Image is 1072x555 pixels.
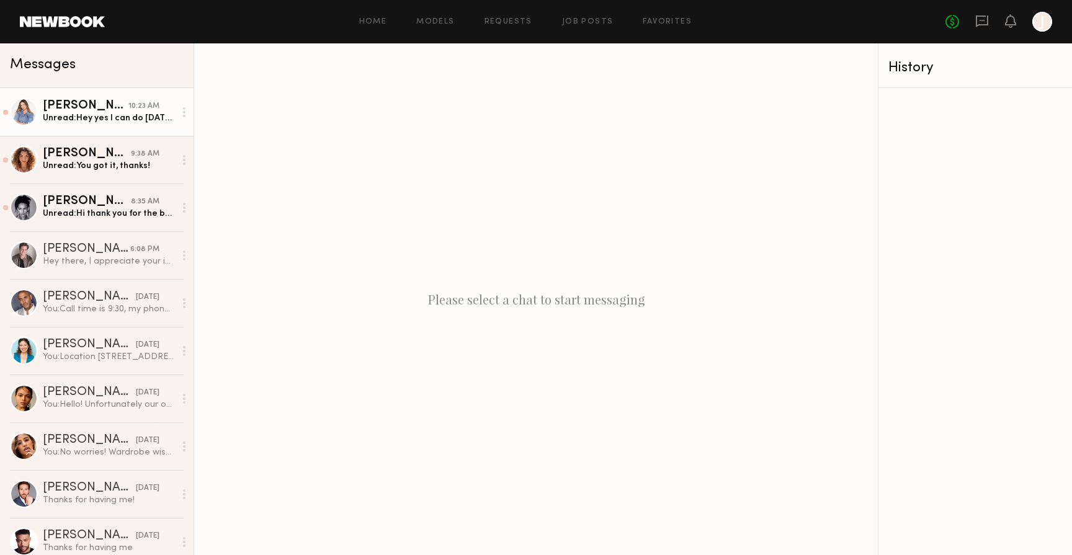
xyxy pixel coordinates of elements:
div: 8:35 AM [131,196,159,208]
div: [DATE] [136,530,159,542]
div: [PERSON_NAME] [43,291,136,303]
div: You: Hello! Unfortunately our offer is our max budget for this role. [43,399,175,411]
div: [PERSON_NAME] [43,339,136,351]
div: [DATE] [136,482,159,494]
div: 9:38 AM [131,148,159,160]
div: [PERSON_NAME] [43,386,136,399]
div: Please select a chat to start messaging [194,43,878,555]
div: You: No worries! Wardrobe wise what options do you have for athletic wear? Feel free to text me f... [43,446,175,458]
div: Hey there, I appreciate your interest. I see you’re only looking for three hours of work - Which ... [43,255,175,267]
a: Requests [485,18,532,26]
div: [DATE] [136,387,159,399]
div: [PERSON_NAME] [43,434,136,446]
a: J [1032,12,1052,32]
div: [DATE] [136,435,159,446]
div: Unread: Hi thank you for the booking request I declined previously because I originally submitted... [43,208,175,220]
div: [PERSON_NAME] [43,530,136,542]
div: [DATE] [136,291,159,303]
div: [PERSON_NAME] [43,243,130,255]
div: [PERSON_NAME] [43,482,136,494]
div: Unread: You got it, thanks! [43,160,175,172]
a: Job Posts [562,18,614,26]
div: [PERSON_NAME] [43,195,131,208]
a: Home [359,18,387,26]
a: Models [416,18,454,26]
a: Favorites [643,18,692,26]
div: 6:08 PM [130,244,159,255]
div: [PERSON_NAME] [43,100,128,112]
div: Thanks for having me [43,542,175,554]
div: [PERSON_NAME] [43,148,131,160]
span: Messages [10,58,76,72]
div: You: Location [STREET_ADDRESS][PERSON_NAME] [43,351,175,363]
div: Thanks for having me! [43,494,175,506]
div: [DATE] [136,339,159,351]
div: Unread: Hey yes I can do [DATE] at the same time. Just to confirm it’s internal and won’t be used... [43,112,175,124]
div: 10:23 AM [128,100,159,112]
div: History [888,61,1062,75]
div: You: Call time is 9:30, my phone number is [PHONE_NUMBER] [43,303,175,315]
